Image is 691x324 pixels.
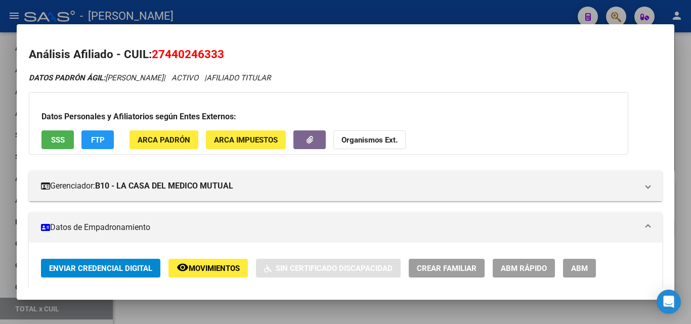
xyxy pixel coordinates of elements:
button: ARCA Impuestos [206,130,286,149]
span: Sin Certificado Discapacidad [276,264,393,273]
strong: DATOS PADRÓN ÁGIL: [29,73,105,82]
span: [PERSON_NAME] [29,73,163,82]
span: ABM Rápido [501,264,547,273]
mat-expansion-panel-header: Gerenciador:B10 - LA CASA DEL MEDICO MUTUAL [29,171,662,201]
button: Organismos Ext. [333,130,406,149]
button: SSS [41,130,74,149]
button: Crear Familiar [409,259,485,277]
mat-expansion-panel-header: Datos de Empadronamiento [29,212,662,243]
button: Enviar Credencial Digital [41,259,160,277]
h3: Datos Personales y Afiliatorios según Entes Externos: [41,111,616,123]
strong: Organismos Ext. [341,135,398,145]
span: Enviar Credencial Digital [49,264,152,273]
span: AFILIADO TITULAR [206,73,271,82]
mat-icon: remove_red_eye [177,261,189,273]
span: SSS [51,135,65,145]
span: 27440246333 [152,48,224,61]
span: ARCA Impuestos [214,135,278,145]
h2: Análisis Afiliado - CUIL: [29,46,662,63]
mat-panel-title: Gerenciador: [41,180,638,192]
span: Movimientos [189,264,240,273]
strong: B10 - LA CASA DEL MEDICO MUTUAL [95,180,233,192]
mat-panel-title: Datos de Empadronamiento [41,221,638,234]
button: Movimientos [168,259,248,277]
span: ARCA Padrón [138,135,190,145]
div: Open Intercom Messenger [657,290,681,314]
button: ABM Rápido [493,259,555,277]
span: ABM [571,264,588,273]
button: ABM [563,259,596,277]
span: FTP [91,135,105,145]
button: ARCA Padrón [129,130,198,149]
i: | ACTIVO | [29,73,271,82]
button: Sin Certificado Discapacidad [256,259,401,277]
span: Crear Familiar [417,264,477,273]
button: FTP [81,130,114,149]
